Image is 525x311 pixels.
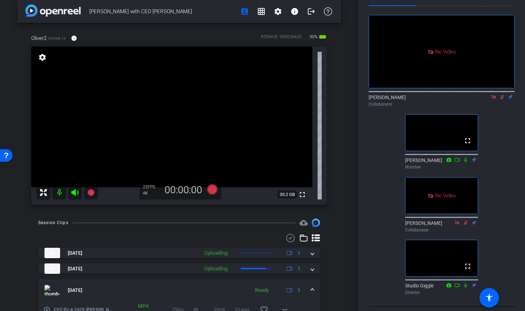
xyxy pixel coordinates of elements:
img: thumb-nail [44,248,60,258]
mat-expansion-panel-header: thumb-nail[DATE]Uploading1 [38,263,320,274]
span: [DATE] [68,265,82,272]
span: Oliver2 [31,34,47,42]
div: Collaborator [369,101,515,107]
div: Ready [252,286,272,294]
mat-icon: grid_on [257,7,265,16]
span: Destinations for your clips [300,219,308,227]
div: ROOM ID: 998038420 [261,34,302,44]
mat-icon: settings [274,7,282,16]
div: Uploading [201,265,231,273]
span: [DATE] [68,249,82,257]
span: iPhone 14 [48,36,66,41]
mat-icon: info [290,7,299,16]
mat-icon: fullscreen [464,262,472,270]
span: 35.2 GB [277,190,297,199]
mat-icon: logout [307,7,315,16]
mat-icon: battery_std [319,33,327,41]
img: thumb-nail [44,285,60,295]
span: No Video [435,48,456,55]
mat-icon: fullscreen [298,190,306,199]
span: 1 [297,287,300,294]
span: [DATE] [68,287,82,294]
mat-icon: accessibility [485,294,493,302]
div: [PERSON_NAME] [405,157,478,170]
img: app-logo [25,5,81,17]
mat-icon: settings [38,53,47,62]
mat-expansion-panel-header: thumb-nail[DATE]Uploading1 [38,248,320,258]
div: 00:00:00 [160,184,207,196]
div: [PERSON_NAME] [369,94,515,107]
span: 90% [309,31,319,42]
div: 4K [143,190,160,196]
div: Director [405,289,478,296]
span: 1 [297,265,300,272]
mat-expansion-panel-header: thumb-nail[DATE]Ready1 [38,279,320,301]
mat-icon: account_box [240,7,249,16]
div: Collaborator [405,227,478,233]
span: No Video [435,192,456,198]
div: 25 [143,184,160,190]
div: Session Clips [38,219,68,226]
div: [PERSON_NAME] [405,220,478,233]
mat-icon: cloud_upload [300,219,308,227]
img: thumb-nail [44,263,60,274]
mat-icon: info [71,35,77,41]
mat-icon: fullscreen [464,137,472,145]
span: [PERSON_NAME] with CEO [PERSON_NAME] [89,5,236,18]
span: 1 [297,249,300,257]
div: Studio Giggle [405,282,478,296]
div: Uploading [201,249,231,257]
div: Watcher [405,164,478,170]
img: Session clips [312,219,320,227]
span: FPS [148,185,155,189]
